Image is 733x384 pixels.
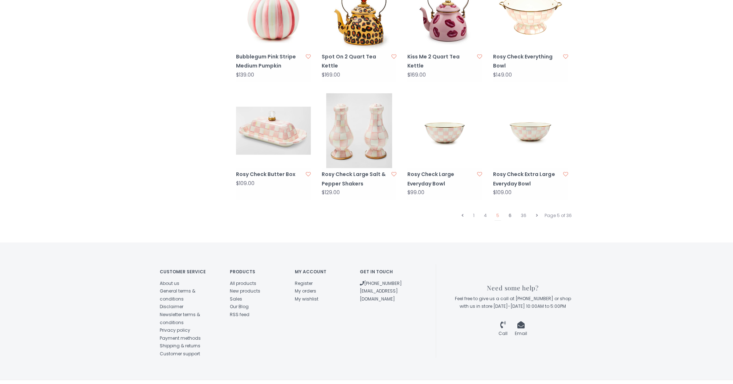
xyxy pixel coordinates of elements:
a: 5 [494,211,501,221]
a: My orders [295,288,316,294]
a: Add to wishlist [477,171,482,178]
div: Page 5 of 36 [543,211,574,220]
a: Disclaimer [160,303,183,310]
div: $109.00 [236,181,254,186]
a: Add to wishlist [563,171,568,178]
a: [EMAIL_ADDRESS][DOMAIN_NAME] [360,288,398,302]
div: $169.00 [407,72,426,78]
div: $139.00 [236,72,254,78]
a: Call [498,323,508,337]
a: Add to wishlist [306,53,311,60]
a: Rosy Check Large Everyday Bowl [407,170,475,188]
a: Rosy Check Large Salt & Pepper Shakers [322,170,389,188]
a: Previous page [460,211,465,220]
a: 1 [471,211,476,220]
div: $109.00 [493,190,512,195]
a: Rosy Check Butter Box [236,170,304,179]
img: Rosy Check Large Everyday Bowl [407,93,482,168]
a: Bubblegum Pink Stripe Medium Pumpkin [236,52,304,70]
a: [PHONE_NUMBER] [360,280,402,286]
a: Add to wishlist [563,53,568,60]
a: Spot On 2 Quart Tea Kettle [322,52,389,70]
img: Rosy Check Butter Box [236,93,311,168]
a: New products [230,288,260,294]
span: Feel free to give us a call at [PHONE_NUMBER] or shop with us in store [DATE]-[DATE] 10:00AM to 5... [455,295,571,310]
a: Next page [534,211,540,220]
a: Add to wishlist [477,53,482,60]
a: Add to wishlist [391,53,396,60]
img: Rosy Check Extra Large Everyday Bowl [493,93,568,168]
a: Add to wishlist [306,171,311,178]
a: Customer support [160,351,200,357]
a: Sales [230,296,242,302]
a: My wishlist [295,296,318,302]
a: Rosy Check Everything Bowl [493,52,561,70]
a: Add to wishlist [391,171,396,178]
a: Shipping & returns [160,343,200,349]
a: Our Blog [230,303,249,310]
a: 6 [507,211,513,220]
a: Newsletter terms & conditions [160,311,200,326]
h4: My account [295,269,349,274]
a: About us [160,280,179,286]
div: $169.00 [322,72,340,78]
div: $129.00 [322,190,340,195]
a: 4 [482,211,489,220]
h4: Get in touch [360,269,414,274]
a: Kiss Me 2 Quart Tea Kettle [407,52,475,70]
h3: Need some help? [452,285,574,291]
a: Register [295,280,313,286]
div: $149.00 [493,72,512,78]
a: General terms & conditions [160,288,195,302]
a: Payment methods [160,335,201,341]
div: $99.00 [407,190,424,195]
h4: Products [230,269,284,274]
a: Email [515,323,527,337]
a: 36 [519,211,528,220]
a: Rosy Check Extra Large Everyday Bowl [493,170,561,188]
h4: Customer service [160,269,219,274]
a: All products [230,280,256,286]
img: Rosy Check Large Salt & Pepper Shakers [322,93,396,168]
a: RSS feed [230,311,249,318]
a: Privacy policy [160,327,190,333]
